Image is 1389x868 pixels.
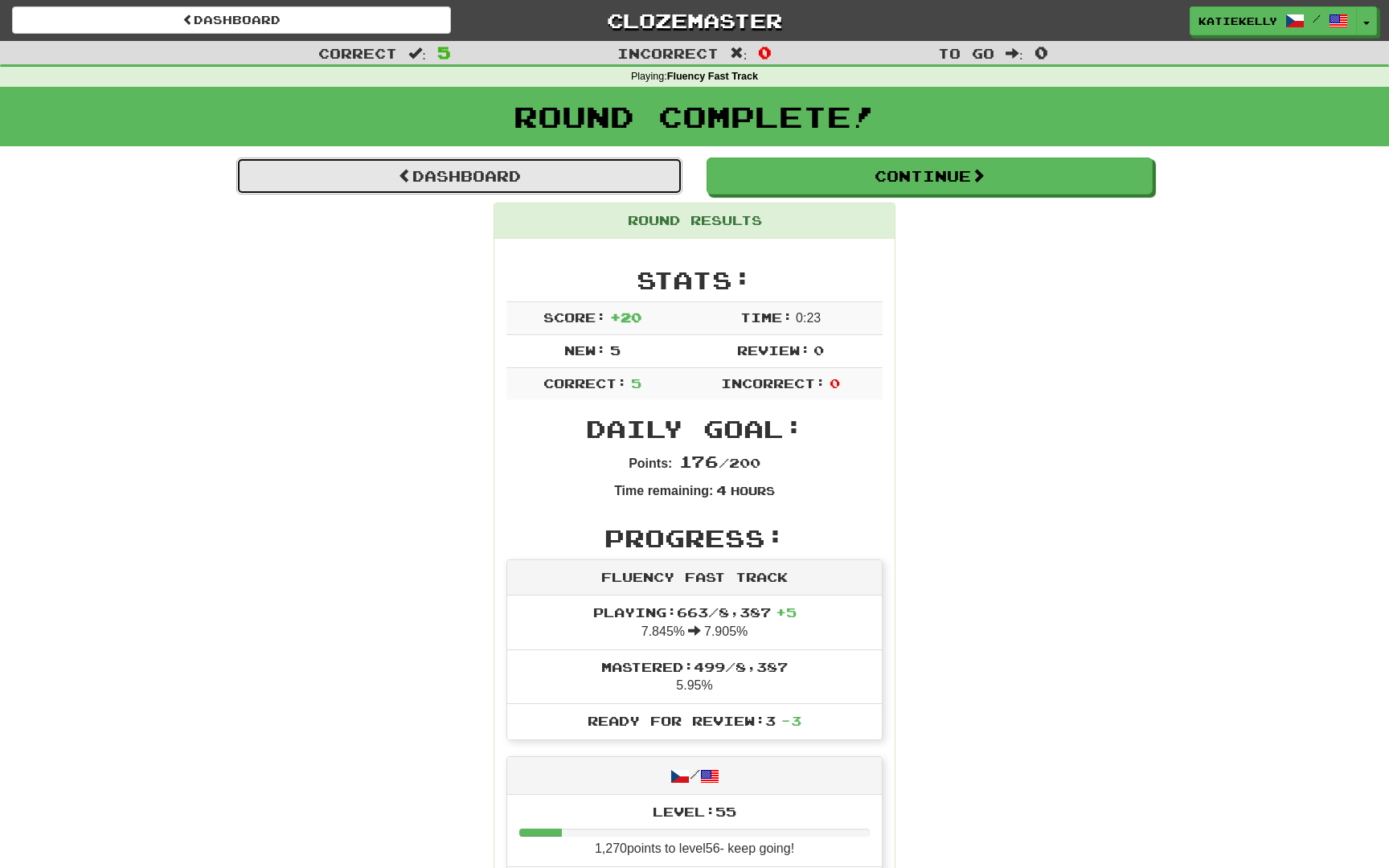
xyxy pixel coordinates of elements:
h2: Daily Goal: [506,416,883,442]
span: 0 [1035,43,1048,62]
span: Correct [318,45,397,61]
span: Time: [740,309,793,325]
span: Correct: [543,375,627,391]
h2: Stats: [506,267,883,293]
span: To go [938,45,994,61]
span: Incorrect: [721,375,826,391]
span: New: [564,342,606,358]
a: KatieKelly / [1190,6,1357,35]
a: Clozemaster [475,6,914,35]
span: 5 [631,375,641,391]
span: Incorrect [617,45,719,61]
span: 4 [716,482,727,497]
span: + 5 [776,604,797,620]
span: Score: [543,309,606,325]
strong: Time remaining: [614,484,713,497]
h1: Round Complete! [6,100,1383,133]
span: + 20 [610,309,641,325]
div: Fluency Fast Track [507,560,882,596]
small: Hours [731,484,775,497]
li: 1,270 points to level 56 - keep going! [507,795,882,867]
span: Playing: 663 / 8,387 [593,604,797,620]
li: 5.95% [507,649,882,705]
span: : [730,47,748,60]
div: Round Results [494,203,895,239]
span: Review: [737,342,810,358]
span: 0 [830,375,840,391]
span: 0 [813,342,824,358]
span: 5 [610,342,621,358]
span: : [1006,47,1023,60]
span: KatieKelly [1198,14,1277,28]
span: / 200 [679,455,760,470]
span: Mastered: 499 / 8,387 [601,659,788,674]
span: : [408,47,426,60]
li: 7.845% 7.905% [507,596,882,650]
strong: Points: [629,457,672,470]
button: Continue [707,158,1153,194]
span: 5 [437,43,451,62]
strong: Fluency Fast Track [667,71,758,82]
a: Dashboard [12,6,451,34]
span: Ready for Review: 3 [588,713,801,728]
div: / [507,757,882,795]
span: - 3 [781,713,801,728]
a: Dashboard [236,158,682,194]
span: 0 : 23 [796,311,821,325]
span: 176 [679,452,719,471]
span: / [1313,13,1321,24]
span: 0 [758,43,772,62]
h2: Progress: [506,525,883,551]
span: Level: 55 [653,804,736,819]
